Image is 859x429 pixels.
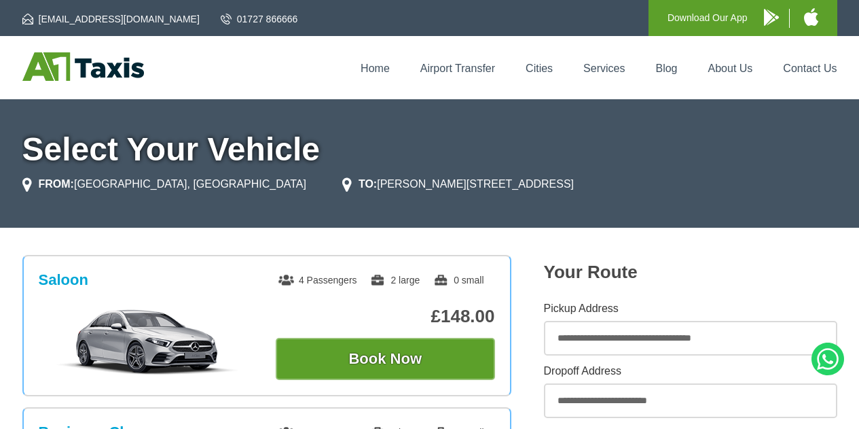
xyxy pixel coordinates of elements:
img: A1 Taxis St Albans LTD [22,52,144,81]
a: About Us [708,63,753,74]
span: 4 Passengers [278,275,357,286]
label: Dropoff Address [544,366,837,377]
h1: Select Your Vehicle [22,133,837,166]
p: £148.00 [276,306,495,327]
a: Cities [526,63,553,74]
a: 01727 866666 [221,12,298,26]
li: [GEOGRAPHIC_DATA], [GEOGRAPHIC_DATA] [22,176,306,192]
button: Book Now [276,338,495,380]
img: A1 Taxis Android App [764,9,779,26]
span: 0 small [433,275,483,286]
a: Contact Us [783,63,837,74]
h2: Your Route [544,262,837,283]
a: [EMAIL_ADDRESS][DOMAIN_NAME] [22,12,200,26]
img: A1 Taxis iPhone App [804,8,818,26]
span: 2 large [370,275,420,286]
img: Saloon [45,308,250,376]
a: Airport Transfer [420,63,495,74]
a: Services [583,63,625,74]
strong: TO: [359,178,377,190]
label: Pickup Address [544,303,837,314]
a: Home [361,63,390,74]
li: [PERSON_NAME][STREET_ADDRESS] [342,176,574,192]
strong: FROM: [39,178,74,190]
a: Blog [655,63,677,74]
h3: Saloon [39,271,88,289]
p: Download Our App [668,10,748,27]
